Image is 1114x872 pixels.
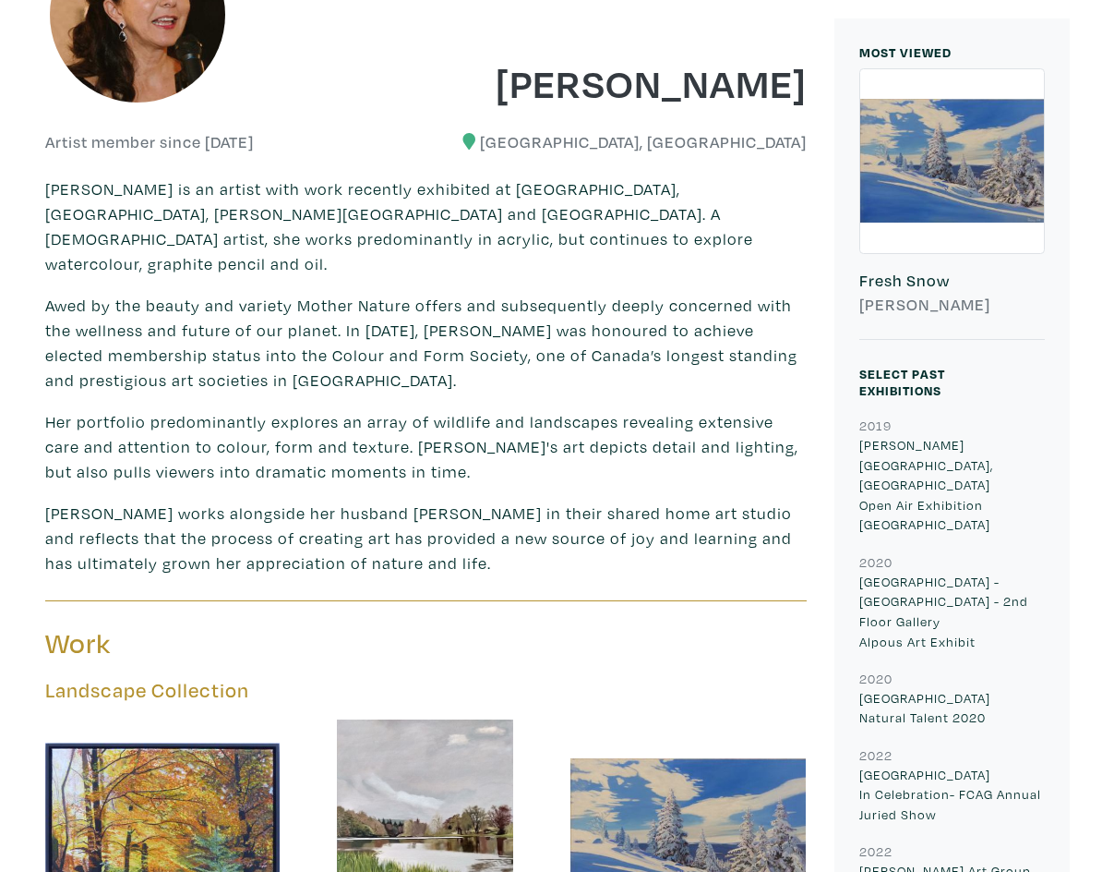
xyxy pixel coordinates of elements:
p: Awed by the beauty and variety Mother Nature offers and subsequently deeply concerned with the we... [45,293,807,393]
p: [PERSON_NAME][GEOGRAPHIC_DATA], [GEOGRAPHIC_DATA] Open Air Exhibition [GEOGRAPHIC_DATA] [859,435,1045,535]
h6: Artist member since [DATE] [45,132,254,152]
small: Select Past Exhibitions [859,365,945,399]
p: [GEOGRAPHIC_DATA] In Celebration- FCAG Annual Juried Show [859,765,1045,825]
small: 2022 [859,842,892,860]
small: 2020 [859,553,892,571]
p: [PERSON_NAME] works alongside her husband [PERSON_NAME] in their shared home art studio and refle... [45,501,807,575]
a: Fresh Snow [PERSON_NAME] [859,68,1045,341]
small: MOST VIEWED [859,43,952,61]
small: 2019 [859,417,892,434]
small: 2022 [859,746,892,764]
small: 2020 [859,670,892,687]
h1: [PERSON_NAME] [439,57,807,107]
p: [GEOGRAPHIC_DATA] - [GEOGRAPHIC_DATA] - 2nd Floor Gallery Alpous Art Exhibit [859,572,1045,651]
h6: [PERSON_NAME] [859,295,1045,315]
h3: Work [45,626,413,661]
p: Her portfolio predominantly explores an array of wildlife and landscapes revealing extensive care... [45,409,807,484]
h6: [GEOGRAPHIC_DATA], [GEOGRAPHIC_DATA] [439,132,807,152]
p: [PERSON_NAME] is an artist with work recently exhibited at [GEOGRAPHIC_DATA], [GEOGRAPHIC_DATA], ... [45,176,807,276]
p: [GEOGRAPHIC_DATA] Natural Talent 2020 [859,688,1045,728]
h6: Fresh Snow [859,271,1045,291]
h5: Landscape Collection [45,678,807,703]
